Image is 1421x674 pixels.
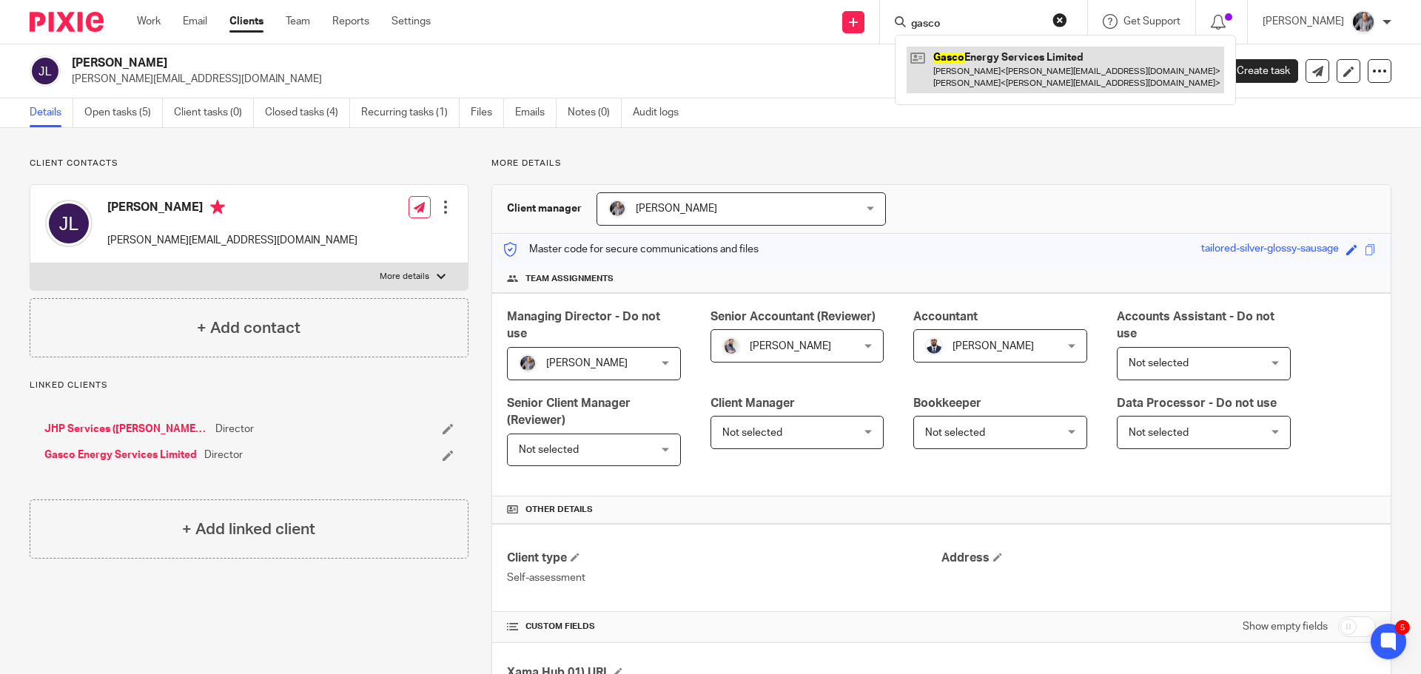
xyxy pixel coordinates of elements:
[84,98,163,127] a: Open tasks (5)
[72,55,967,71] h2: [PERSON_NAME]
[519,445,579,455] span: Not selected
[30,380,468,391] p: Linked clients
[45,200,93,247] img: svg%3E
[710,311,876,323] span: Senior Accountant (Reviewer)
[107,233,357,248] p: [PERSON_NAME][EMAIL_ADDRESS][DOMAIN_NAME]
[30,55,61,87] img: svg%3E
[722,428,782,438] span: Not selected
[608,200,626,218] img: -%20%20-%20studio@ingrained.co.uk%20for%20%20-20220223%20at%20101413%20-%201W1A2026.jpg
[182,518,315,541] h4: + Add linked client
[519,354,537,372] img: -%20%20-%20studio@ingrained.co.uk%20for%20%20-20220223%20at%20101413%20-%201W1A2026.jpg
[546,358,628,368] span: [PERSON_NAME]
[1117,311,1274,340] span: Accounts Assistant - Do not use
[471,98,504,127] a: Files
[137,14,161,29] a: Work
[913,397,981,409] span: Bookkeeper
[183,14,207,29] a: Email
[72,72,1190,87] p: [PERSON_NAME][EMAIL_ADDRESS][DOMAIN_NAME]
[1123,16,1180,27] span: Get Support
[210,200,225,215] i: Primary
[44,422,208,437] a: JHP Services ([PERSON_NAME]) Limited
[925,337,943,355] img: WhatsApp%20Image%202022-05-18%20at%206.27.04%20PM.jpeg
[910,18,1043,31] input: Search
[380,271,429,283] p: More details
[941,550,1376,566] h4: Address
[361,98,460,127] a: Recurring tasks (1)
[491,158,1391,169] p: More details
[1129,428,1189,438] span: Not selected
[1243,619,1328,634] label: Show empty fields
[507,621,941,633] h4: CUSTOM FIELDS
[636,203,717,214] span: [PERSON_NAME]
[515,98,557,127] a: Emails
[722,337,740,355] img: Pixie%2002.jpg
[507,570,941,585] p: Self-assessment
[286,14,310,29] a: Team
[265,98,350,127] a: Closed tasks (4)
[107,200,357,218] h4: [PERSON_NAME]
[30,98,73,127] a: Details
[197,317,300,340] h4: + Add contact
[30,158,468,169] p: Client contacts
[30,12,104,32] img: Pixie
[953,341,1034,351] span: [PERSON_NAME]
[507,550,941,566] h4: Client type
[750,341,831,351] span: [PERSON_NAME]
[1129,358,1189,368] span: Not selected
[174,98,254,127] a: Client tasks (0)
[332,14,369,29] a: Reports
[710,397,795,409] span: Client Manager
[392,14,431,29] a: Settings
[1117,397,1277,409] span: Data Processor - Do not use
[1351,10,1375,34] img: -%20%20-%20studio@ingrained.co.uk%20for%20%20-20220223%20at%20101413%20-%201W1A2026.jpg
[507,311,660,340] span: Managing Director - Do not use
[204,448,243,462] span: Director
[525,273,614,285] span: Team assignments
[1212,59,1298,83] a: Create task
[1052,13,1067,27] button: Clear
[633,98,690,127] a: Audit logs
[44,448,197,462] a: Gasco Energy Services Limited
[913,311,978,323] span: Accountant
[925,428,985,438] span: Not selected
[525,504,593,516] span: Other details
[229,14,263,29] a: Clients
[568,98,622,127] a: Notes (0)
[507,397,631,426] span: Senior Client Manager (Reviewer)
[1201,241,1339,258] div: tailored-silver-glossy-sausage
[503,242,759,257] p: Master code for secure communications and files
[215,422,254,437] span: Director
[1395,620,1410,635] div: 5
[1263,14,1344,29] p: [PERSON_NAME]
[507,201,582,216] h3: Client manager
